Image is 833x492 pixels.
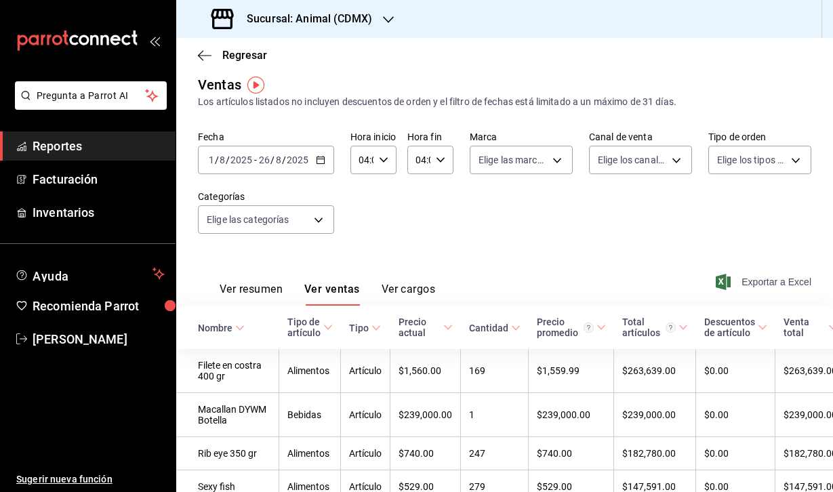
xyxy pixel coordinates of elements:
[16,472,165,487] span: Sugerir nueva función
[696,393,775,437] td: $0.00
[350,132,397,142] label: Hora inicio
[529,349,614,393] td: $1,559.99
[469,323,521,333] span: Cantidad
[469,323,508,333] div: Cantidad
[390,437,461,470] td: $740.00
[784,316,826,338] div: Venta total
[254,155,257,165] span: -
[198,323,232,333] div: Nombre
[717,153,786,167] span: Elige los tipos de orden
[614,437,696,470] td: $182,780.00
[279,393,341,437] td: Bebidas
[704,316,767,338] span: Descuentos de artículo
[287,316,321,338] div: Tipo de artículo
[198,192,334,201] label: Categorías
[258,155,270,165] input: --
[9,98,167,112] a: Pregunta a Parrot AI
[341,437,390,470] td: Artículo
[230,155,253,165] input: ----
[390,349,461,393] td: $1,560.00
[198,49,267,62] button: Regresar
[537,316,606,338] span: Precio promedio
[461,349,529,393] td: 169
[215,155,219,165] span: /
[382,283,436,306] button: Ver cargos
[470,132,573,142] label: Marca
[198,323,245,333] span: Nombre
[279,349,341,393] td: Alimentos
[589,132,692,142] label: Canal de venta
[33,297,165,315] span: Recomienda Parrot
[33,170,165,188] span: Facturación
[529,393,614,437] td: $239,000.00
[349,323,381,333] span: Tipo
[390,393,461,437] td: $239,000.00
[222,49,267,62] span: Regresar
[33,203,165,222] span: Inventarios
[584,323,594,333] svg: Precio promedio = Total artículos / cantidad
[176,437,279,470] td: Rib eye 350 gr
[247,77,264,94] img: Tooltip marker
[219,155,226,165] input: --
[537,316,594,338] div: Precio promedio
[286,155,309,165] input: ----
[33,266,147,282] span: Ayuda
[479,153,548,167] span: Elige las marcas
[349,323,369,333] div: Tipo
[37,89,146,103] span: Pregunta a Parrot AI
[198,95,811,109] div: Los artículos listados no incluyen descuentos de orden y el filtro de fechas está limitado a un m...
[220,283,283,306] button: Ver resumen
[708,132,811,142] label: Tipo de orden
[704,316,755,338] div: Descuentos de artículo
[15,81,167,110] button: Pregunta a Parrot AI
[198,132,334,142] label: Fecha
[270,155,275,165] span: /
[696,437,775,470] td: $0.00
[282,155,286,165] span: /
[33,137,165,155] span: Reportes
[614,393,696,437] td: $239,000.00
[341,349,390,393] td: Artículo
[614,349,696,393] td: $263,639.00
[399,316,441,338] div: Precio actual
[149,35,160,46] button: open_drawer_menu
[207,213,289,226] span: Elige las categorías
[696,349,775,393] td: $0.00
[176,393,279,437] td: Macallan DYWM Botella
[304,283,360,306] button: Ver ventas
[461,437,529,470] td: 247
[666,323,676,333] svg: El total artículos considera cambios de precios en los artículos así como costos adicionales por ...
[176,349,279,393] td: Filete en costra 400 gr
[226,155,230,165] span: /
[33,330,165,348] span: [PERSON_NAME]
[279,437,341,470] td: Alimentos
[461,393,529,437] td: 1
[407,132,453,142] label: Hora fin
[399,316,453,338] span: Precio actual
[198,75,241,95] div: Ventas
[598,153,667,167] span: Elige los canales de venta
[236,11,372,27] h3: Sucursal: Animal (CDMX)
[718,274,811,290] button: Exportar a Excel
[208,155,215,165] input: --
[622,316,676,338] div: Total artículos
[275,155,282,165] input: --
[287,316,333,338] span: Tipo de artículo
[220,283,435,306] div: navigation tabs
[622,316,688,338] span: Total artículos
[341,393,390,437] td: Artículo
[529,437,614,470] td: $740.00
